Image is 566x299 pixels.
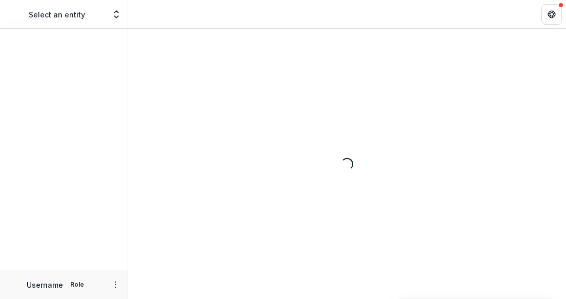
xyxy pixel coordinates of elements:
p: Role [67,280,87,289]
button: Open entity switcher [109,4,124,25]
p: Select an entity [29,9,85,20]
button: More [109,278,122,291]
p: Username [27,280,63,290]
button: Get Help [541,4,562,25]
